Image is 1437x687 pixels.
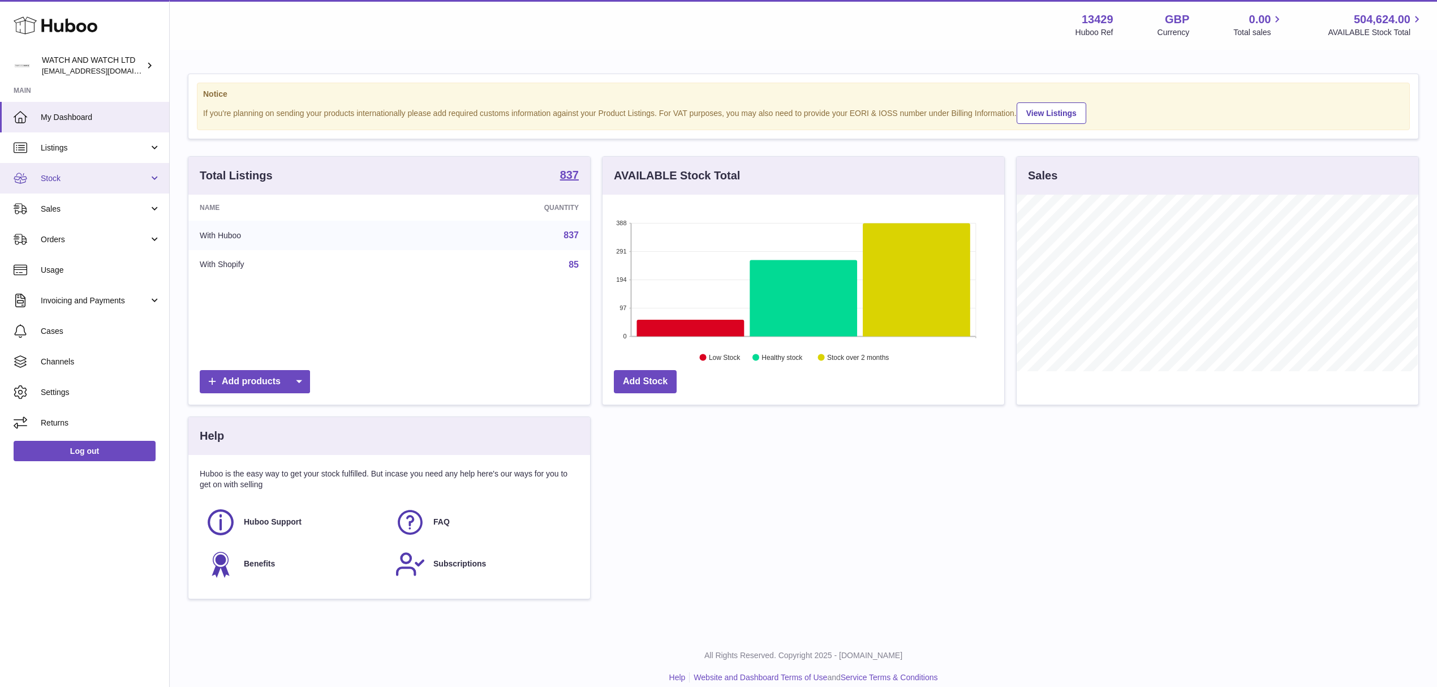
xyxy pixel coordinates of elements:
a: 837 [560,169,579,183]
a: Subscriptions [395,549,573,579]
span: Subscriptions [433,559,486,569]
a: Log out [14,441,156,461]
span: My Dashboard [41,112,161,123]
span: [EMAIL_ADDRESS][DOMAIN_NAME] [42,66,166,75]
th: Name [188,195,405,221]
text: 194 [616,276,626,283]
th: Quantity [405,195,590,221]
h3: Sales [1028,168,1057,183]
p: All Rights Reserved. Copyright 2025 - [DOMAIN_NAME] [179,650,1428,661]
strong: 13429 [1082,12,1113,27]
a: 0.00 Total sales [1233,12,1284,38]
div: WATCH AND WATCH LTD [42,55,144,76]
text: Healthy stock [761,354,803,362]
a: Huboo Support [205,507,384,538]
span: Channels [41,357,161,367]
span: Stock [41,173,149,184]
h3: Help [200,428,224,444]
a: 837 [563,230,579,240]
span: Orders [41,234,149,245]
div: Currency [1158,27,1190,38]
a: View Listings [1017,102,1086,124]
li: and [690,672,937,683]
span: Sales [41,204,149,214]
div: Huboo Ref [1075,27,1113,38]
span: Total sales [1233,27,1284,38]
img: internalAdmin-13429@internal.huboo.com [14,57,31,74]
a: Add Stock [614,370,677,393]
strong: GBP [1165,12,1189,27]
span: Huboo Support [244,517,302,527]
text: 388 [616,220,626,226]
td: With Huboo [188,221,405,250]
td: With Shopify [188,250,405,280]
span: Usage [41,265,161,276]
span: AVAILABLE Stock Total [1328,27,1423,38]
a: Website and Dashboard Terms of Use [694,673,827,682]
span: FAQ [433,517,450,527]
span: Benefits [244,559,275,569]
span: Invoicing and Payments [41,295,149,306]
span: Returns [41,418,161,428]
text: 0 [623,333,626,340]
div: If you're planning on sending your products internationally please add required customs informati... [203,101,1404,124]
h3: AVAILABLE Stock Total [614,168,740,183]
span: Settings [41,387,161,398]
a: Service Terms & Conditions [841,673,938,682]
a: 504,624.00 AVAILABLE Stock Total [1328,12,1423,38]
a: FAQ [395,507,573,538]
text: 97 [619,304,626,311]
text: 291 [616,248,626,255]
h3: Total Listings [200,168,273,183]
text: Stock over 2 months [827,354,889,362]
span: 504,624.00 [1354,12,1410,27]
p: Huboo is the easy way to get your stock fulfilled. But incase you need any help here's our ways f... [200,469,579,490]
a: Benefits [205,549,384,579]
text: Low Stock [709,354,741,362]
strong: Notice [203,89,1404,100]
strong: 837 [560,169,579,181]
span: Listings [41,143,149,153]
a: Add products [200,370,310,393]
a: Help [669,673,686,682]
a: 85 [569,260,579,269]
span: Cases [41,326,161,337]
span: 0.00 [1249,12,1271,27]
